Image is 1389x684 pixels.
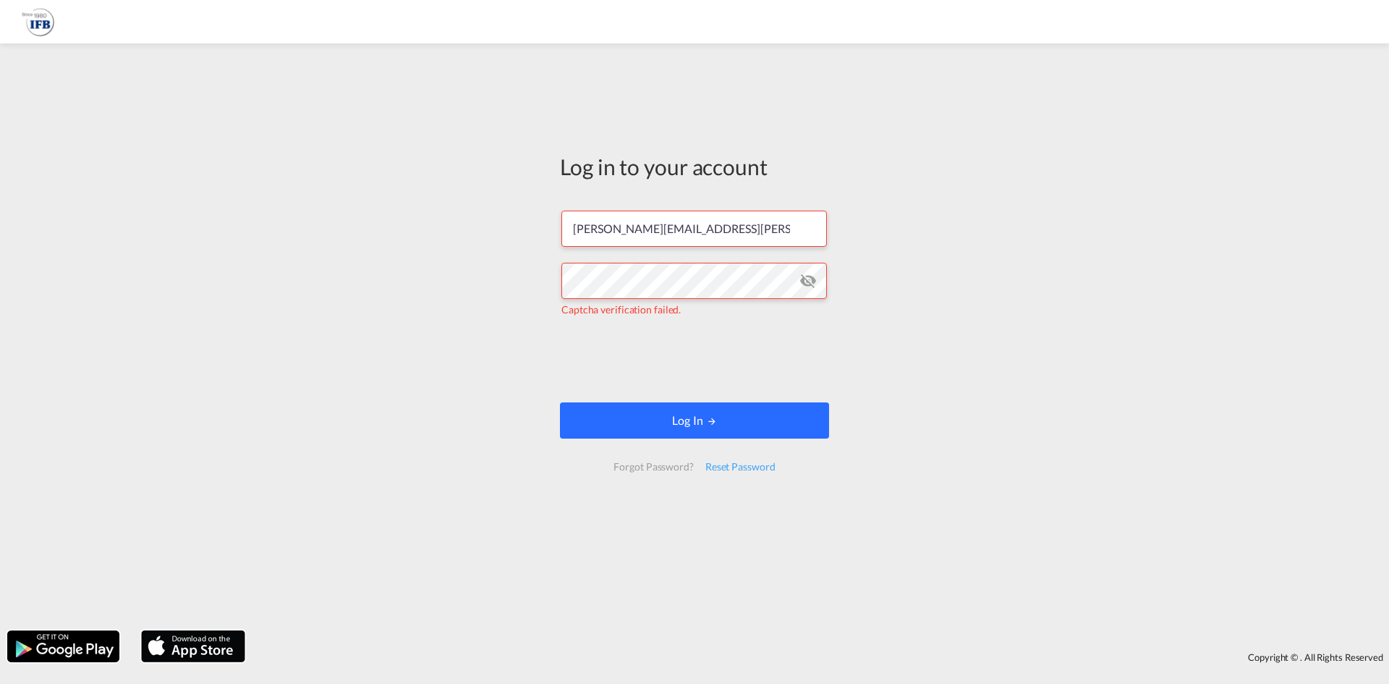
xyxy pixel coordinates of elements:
span: Captcha verification failed. [561,303,681,316]
md-icon: icon-eye-off [799,272,817,290]
div: Forgot Password? [608,454,699,480]
div: Log in to your account [560,151,829,182]
div: Reset Password [700,454,781,480]
img: apple.png [140,629,247,664]
iframe: reCAPTCHA [585,332,804,388]
button: LOGIN [560,402,829,439]
div: Copyright © . All Rights Reserved [252,645,1389,670]
img: google.png [6,629,121,664]
img: b628ab10256c11eeb52753acbc15d091.png [22,6,54,38]
input: Enter email/phone number [561,211,827,247]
